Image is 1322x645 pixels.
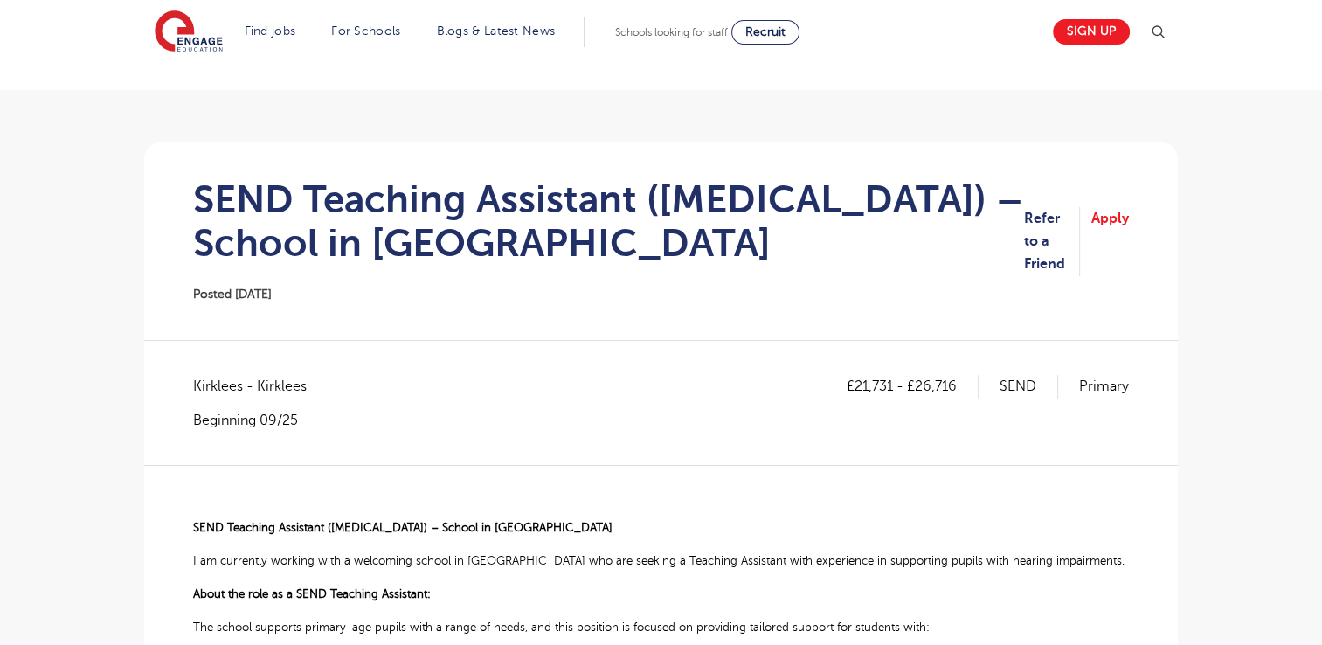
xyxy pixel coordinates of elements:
p: £21,731 - £26,716 [847,375,979,398]
a: Sign up [1053,19,1130,45]
a: Recruit [731,20,799,45]
a: Blogs & Latest News [437,24,556,38]
span: Kirklees - Kirklees [193,375,324,398]
p: Primary [1079,375,1129,398]
a: Find jobs [245,24,296,38]
span: SEND Teaching Assistant ([MEDICAL_DATA]) – School in [GEOGRAPHIC_DATA] [193,521,613,534]
img: Engage Education [155,10,223,54]
span: I am currently working with a welcoming school in [GEOGRAPHIC_DATA] who are seeking a Teaching As... [193,554,1125,567]
p: SEND [1000,375,1058,398]
a: For Schools [331,24,400,38]
a: Refer to a Friend [1024,207,1080,276]
span: Posted [DATE] [193,288,272,301]
span: Recruit [745,25,786,38]
span: Schools looking for staff [615,26,728,38]
a: Apply [1091,207,1129,276]
h1: SEND Teaching Assistant ([MEDICAL_DATA]) – School in [GEOGRAPHIC_DATA] [193,177,1024,265]
span: About the role as a SEND Teaching Assistant: [193,587,431,600]
p: Beginning 09/25 [193,411,324,430]
span: The school supports primary-age pupils with a range of needs, and this position is focused on pro... [193,621,930,634]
